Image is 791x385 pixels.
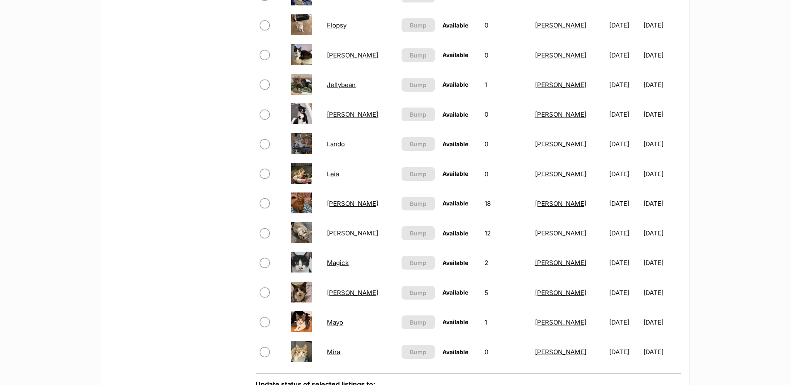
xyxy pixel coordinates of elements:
span: Available [442,22,468,29]
td: [DATE] [606,219,643,247]
td: 0 [481,160,530,188]
img: Louie [291,222,312,243]
a: [PERSON_NAME] [535,259,586,267]
button: Bump [402,315,435,329]
span: Bump [410,51,427,60]
span: Bump [410,288,427,297]
td: [DATE] [606,248,643,277]
span: Bump [410,110,427,119]
td: [DATE] [643,100,680,129]
a: [PERSON_NAME] [535,289,586,297]
td: [DATE] [606,308,643,337]
span: Available [442,200,468,207]
td: [DATE] [643,11,680,40]
button: Bump [402,137,435,151]
a: [PERSON_NAME] [327,51,378,59]
td: [DATE] [606,100,643,129]
td: 0 [481,41,530,70]
td: 12 [481,219,530,247]
span: Bump [410,140,427,148]
span: Bump [410,229,427,237]
td: [DATE] [643,219,680,247]
a: Leia [327,170,339,178]
a: [PERSON_NAME] [535,140,586,148]
a: Lando [327,140,345,148]
td: 2 [481,248,530,277]
a: Mira [327,348,340,356]
img: Leonardo [291,192,312,213]
a: [PERSON_NAME] [535,81,586,89]
td: [DATE] [643,248,680,277]
a: Mayo [327,318,343,326]
button: Bump [402,18,435,32]
span: Available [442,81,468,88]
td: [DATE] [643,41,680,70]
td: [DATE] [606,160,643,188]
td: 0 [481,130,530,158]
a: [PERSON_NAME] [535,318,586,326]
button: Bump [402,167,435,181]
td: [DATE] [643,278,680,307]
td: 18 [481,189,530,218]
button: Bump [402,107,435,121]
td: 0 [481,337,530,366]
td: [DATE] [606,337,643,366]
td: [DATE] [606,130,643,158]
a: Flopsy [327,21,347,29]
span: Bump [410,258,427,267]
span: Bump [410,318,427,327]
a: [PERSON_NAME] [327,229,378,237]
a: [PERSON_NAME] [327,289,378,297]
button: Bump [402,256,435,270]
td: [DATE] [643,160,680,188]
a: [PERSON_NAME] [535,200,586,207]
button: Bump [402,226,435,240]
td: 1 [481,308,530,337]
span: Bump [410,347,427,356]
a: [PERSON_NAME] [327,200,378,207]
a: [PERSON_NAME] [327,110,378,118]
span: Bump [410,21,427,30]
td: [DATE] [643,70,680,99]
button: Bump [402,78,435,92]
img: Magick [291,252,312,272]
img: Jellybean [291,74,312,95]
span: Bump [410,199,427,208]
td: [DATE] [606,189,643,218]
a: [PERSON_NAME] [535,170,586,178]
a: [PERSON_NAME] [535,348,586,356]
img: Marco [291,282,312,302]
td: [DATE] [606,70,643,99]
span: Bump [410,170,427,178]
a: [PERSON_NAME] [535,21,586,29]
a: [PERSON_NAME] [535,51,586,59]
a: [PERSON_NAME] [535,110,586,118]
td: 0 [481,100,530,129]
td: [DATE] [643,308,680,337]
span: Available [442,230,468,237]
td: [DATE] [606,11,643,40]
button: Bump [402,345,435,359]
span: Available [442,170,468,177]
span: Available [442,51,468,58]
span: Available [442,289,468,296]
td: 1 [481,70,530,99]
span: Available [442,318,468,325]
button: Bump [402,197,435,210]
span: Available [442,111,468,118]
a: [PERSON_NAME] [535,229,586,237]
span: Available [442,140,468,147]
td: 0 [481,11,530,40]
span: Available [442,259,468,266]
button: Bump [402,286,435,300]
td: [DATE] [606,278,643,307]
td: [DATE] [643,130,680,158]
span: Bump [410,80,427,89]
button: Bump [402,48,435,62]
td: [DATE] [606,41,643,70]
td: [DATE] [643,189,680,218]
a: Magick [327,259,349,267]
td: [DATE] [643,337,680,366]
td: 5 [481,278,530,307]
a: Jellybean [327,81,356,89]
